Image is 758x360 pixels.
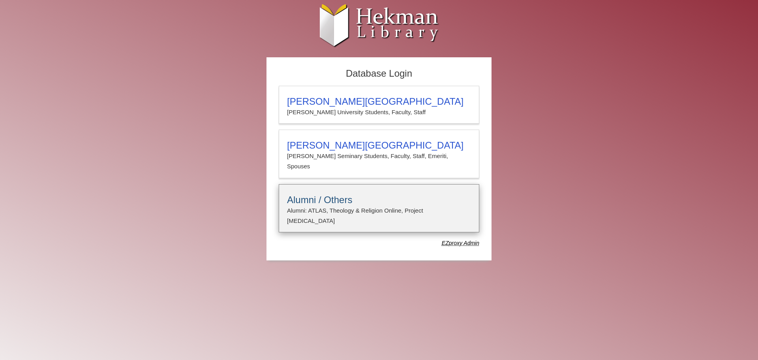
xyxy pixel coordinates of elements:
p: [PERSON_NAME] University Students, Faculty, Staff [287,107,471,117]
a: [PERSON_NAME][GEOGRAPHIC_DATA][PERSON_NAME] Seminary Students, Faculty, Staff, Emeriti, Spouses [279,130,479,178]
p: Alumni: ATLAS, Theology & Religion Online, Project [MEDICAL_DATA] [287,205,471,226]
summary: Alumni / OthersAlumni: ATLAS, Theology & Religion Online, Project [MEDICAL_DATA] [287,194,471,226]
dfn: Use Alumni login [442,240,479,246]
h3: Alumni / Others [287,194,471,205]
p: [PERSON_NAME] Seminary Students, Faculty, Staff, Emeriti, Spouses [287,151,471,172]
a: [PERSON_NAME][GEOGRAPHIC_DATA][PERSON_NAME] University Students, Faculty, Staff [279,86,479,124]
h3: [PERSON_NAME][GEOGRAPHIC_DATA] [287,96,471,107]
h3: [PERSON_NAME][GEOGRAPHIC_DATA] [287,140,471,151]
h2: Database Login [275,66,483,82]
